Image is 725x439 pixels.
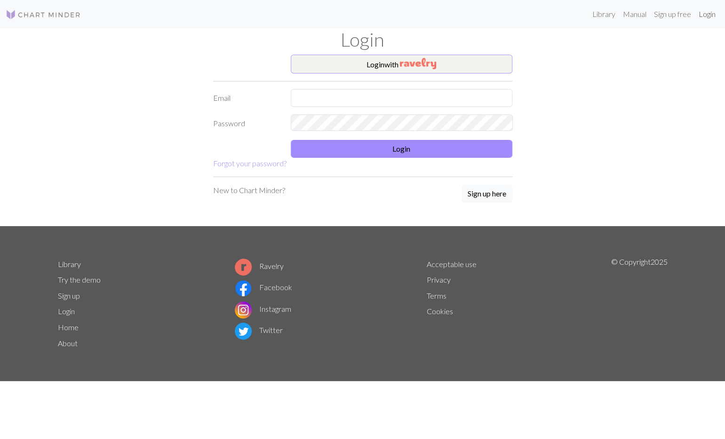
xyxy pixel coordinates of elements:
a: Acceptable use [427,260,477,268]
a: Library [589,5,619,24]
button: Loginwith [291,55,512,73]
a: Home [58,323,79,332]
a: Twitter [235,325,283,334]
a: Library [58,260,81,268]
button: Login [291,140,512,158]
a: Forgot your password? [213,159,287,168]
img: Twitter logo [235,323,252,340]
a: Privacy [427,275,451,284]
a: Sign up [58,291,80,300]
img: Ravelry logo [235,259,252,276]
a: Facebook [235,283,292,292]
a: Manual [619,5,650,24]
h1: Login [52,28,673,51]
a: Sign up here [462,185,512,203]
a: Login [695,5,719,24]
a: Login [58,307,75,316]
a: Terms [427,291,446,300]
img: Logo [6,9,81,20]
label: Email [207,89,285,107]
button: Sign up here [462,185,512,203]
p: New to Chart Minder? [213,185,285,196]
a: Sign up free [650,5,695,24]
img: Ravelry [400,58,436,69]
a: Cookies [427,307,453,316]
a: Ravelry [235,261,284,270]
a: Try the demo [58,275,101,284]
img: Facebook logo [235,280,252,297]
p: © Copyright 2025 [611,256,667,351]
img: Instagram logo [235,301,252,318]
label: Password [207,114,285,132]
a: Instagram [235,304,291,313]
a: About [58,339,78,348]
